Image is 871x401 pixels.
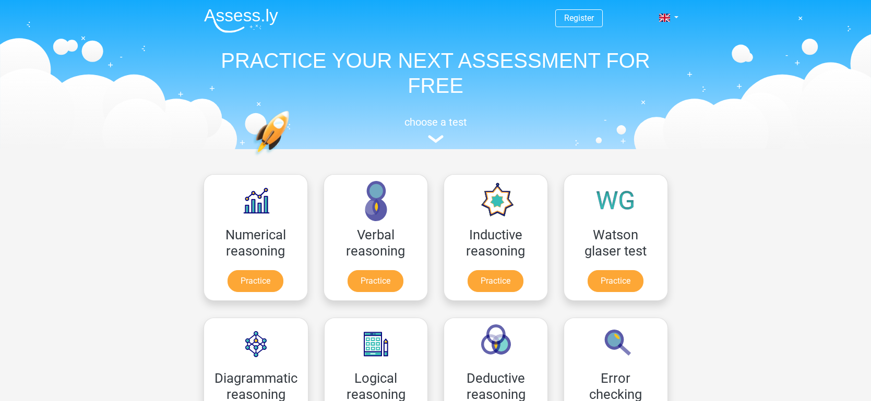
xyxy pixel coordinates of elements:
a: choose a test [196,116,676,143]
a: Register [564,13,594,23]
img: assessment [428,135,444,143]
h1: PRACTICE YOUR NEXT ASSESSMENT FOR FREE [196,48,676,98]
a: Practice [228,270,283,292]
h5: choose a test [196,116,676,128]
img: Assessly [204,8,278,33]
img: practice [253,111,330,205]
a: Practice [468,270,523,292]
a: Practice [588,270,643,292]
a: Practice [348,270,403,292]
